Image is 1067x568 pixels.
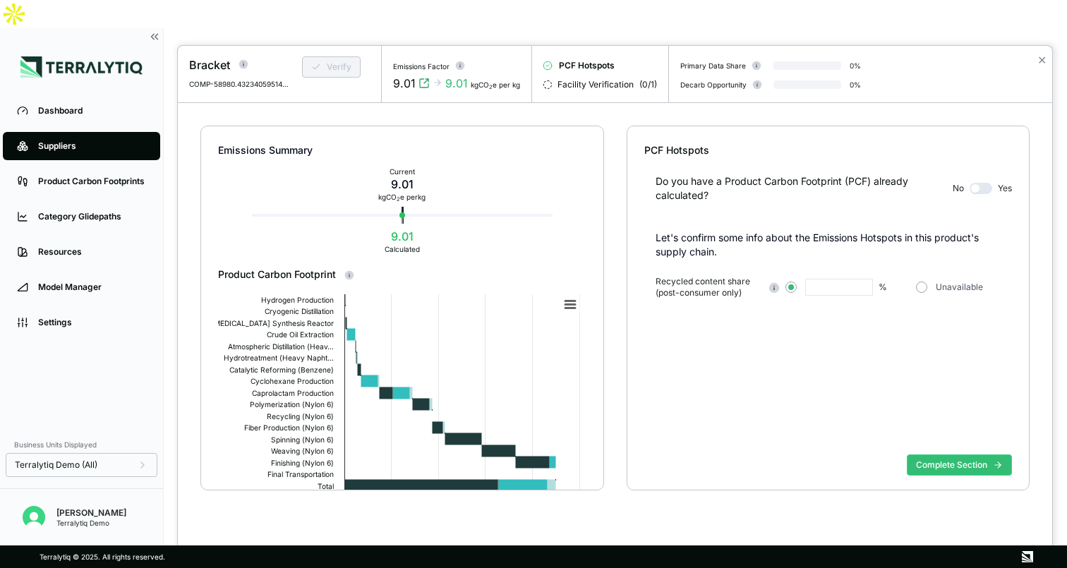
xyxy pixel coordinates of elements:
[680,80,747,89] div: Decarb Opportunity
[850,80,861,89] div: 0 %
[218,267,586,282] div: Product Carbon Footprint
[907,454,1012,476] button: Complete Section
[189,80,291,88] div: COMP-58980.432340595145653
[656,174,948,203] div: Do you have a Product Carbon Footprint (PCF) already calculated?
[680,61,746,70] div: Primary Data Share
[385,245,420,253] div: Calculated
[271,435,334,445] text: Spinning (Nylon 6)
[271,459,334,468] text: Finishing (Nylon 6)
[228,342,334,351] text: Atmospheric Distillation (Heav…
[559,60,615,71] span: PCF Hotspots
[318,482,334,490] text: Total
[218,143,586,157] div: Emissions Summary
[267,412,334,421] text: Recycling (Nylon 6)
[471,80,520,89] div: kgCO e per kg
[229,365,334,375] text: Catalytic Reforming (Benzene)
[244,423,334,433] text: Fiber Production (Nylon 6)
[445,75,468,92] div: 9.01
[250,400,334,409] text: Polymerization (Nylon 6)
[265,307,334,316] text: Cryogenic Distillation
[378,176,426,193] div: 9.01
[489,84,493,90] sub: 2
[378,193,426,201] div: kg CO e per kg
[224,354,334,363] text: Hydrotreatment (Heavy Napht…
[644,143,1013,157] div: PCF Hotspots
[211,319,334,328] text: [MEDICAL_DATA] Synthesis Reactor
[378,167,426,176] div: Current
[267,330,334,339] text: Crude Oil Extraction
[251,377,334,386] text: Cyclohexane Production
[936,282,983,293] span: Unavailable
[998,183,1012,194] span: Yes
[261,296,334,305] text: Hydrogen Production
[393,75,416,92] div: 9.01
[879,282,887,293] div: %
[656,231,1013,259] p: Let's confirm some info about the Emissions Hotspots in this product's supply chain.
[267,470,334,479] text: Final Transportation
[639,79,657,90] span: ( 0 / 1 )
[393,62,450,71] div: Emissions Factor
[189,56,230,73] div: Bracket
[252,389,334,398] text: Caprolactam Production
[271,447,334,456] text: Weaving (Nylon 6)
[656,276,762,298] span: Recycled content share (post-consumer only)
[385,228,420,245] div: 9.01
[418,78,430,89] svg: View audit trail
[557,79,634,90] span: Facility Verification
[397,196,400,203] sub: 2
[953,183,964,194] span: No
